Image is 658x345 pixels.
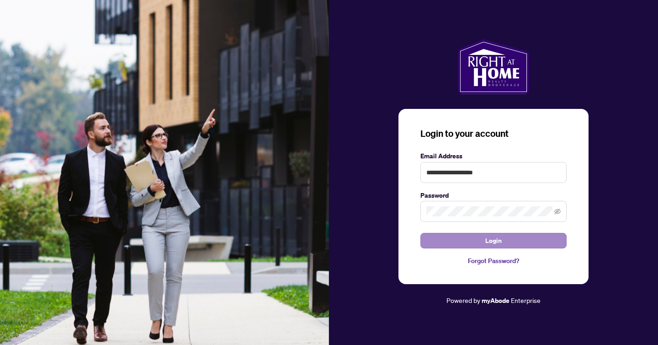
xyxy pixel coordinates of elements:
[420,151,567,161] label: Email Address
[420,127,567,140] h3: Login to your account
[554,208,561,215] span: eye-invisible
[446,296,480,304] span: Powered by
[485,233,502,248] span: Login
[482,296,509,306] a: myAbode
[458,39,529,94] img: ma-logo
[420,190,567,200] label: Password
[511,296,541,304] span: Enterprise
[420,256,567,266] a: Forgot Password?
[420,233,567,248] button: Login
